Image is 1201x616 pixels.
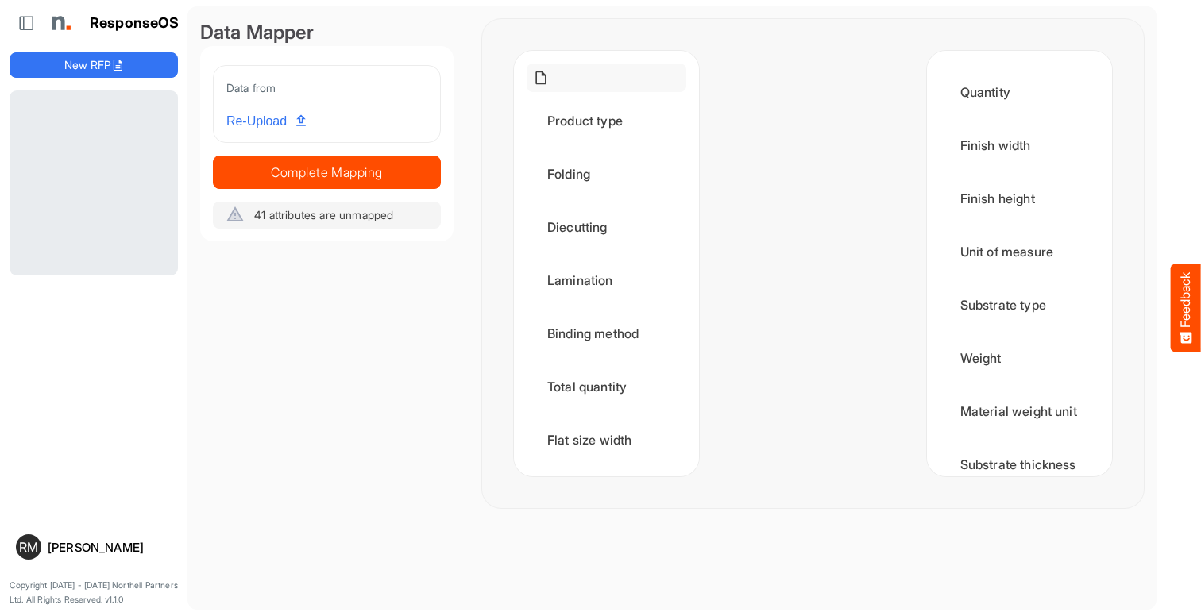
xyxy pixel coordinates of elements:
div: Loading... [10,90,178,275]
div: Lamination [527,256,686,305]
button: New RFP [10,52,178,78]
div: Finish width [940,121,1099,170]
span: Re-Upload [226,111,306,132]
div: Data from [226,79,427,97]
h1: ResponseOS [90,15,180,32]
a: Re-Upload [220,106,312,137]
img: Northell [44,7,75,39]
div: Diecutting [527,202,686,252]
div: Quantity [940,67,1099,117]
div: Substrate thickness [940,440,1099,489]
p: Copyright [DATE] - [DATE] Northell Partners Ltd. All Rights Reserved. v1.1.0 [10,579,178,606]
div: Material weight unit [940,387,1099,436]
div: Data Mapper [200,19,454,46]
div: Flat size height [527,468,686,518]
div: Product type [527,96,686,145]
div: Total quantity [527,362,686,411]
div: Substrate type [940,280,1099,329]
button: Feedback [1171,264,1201,352]
div: Binding method [527,309,686,358]
span: RM [19,541,38,553]
div: Weight [940,333,1099,383]
button: Complete Mapping [213,156,441,189]
div: Unit of measure [940,227,1099,276]
div: Finish height [940,174,1099,223]
div: Flat size width [527,415,686,464]
span: 41 attributes are unmapped [254,208,393,221]
span: Complete Mapping [214,161,440,183]
div: Folding [527,149,686,198]
div: [PERSON_NAME] [48,541,172,553]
